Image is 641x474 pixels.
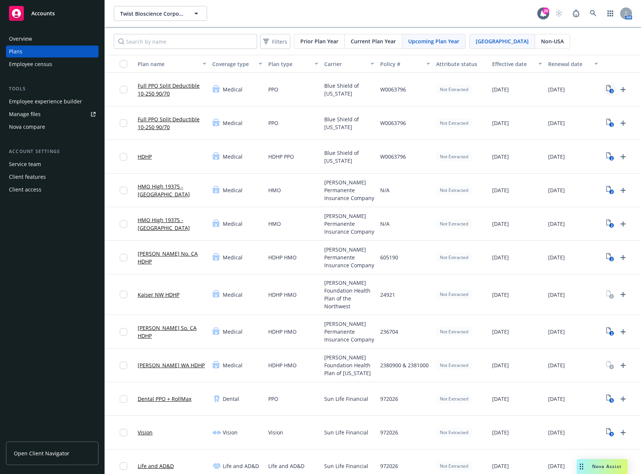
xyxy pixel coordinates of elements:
[551,6,566,21] a: Start snowing
[268,85,278,93] span: PPO
[6,121,99,133] a: Nova compare
[223,328,243,336] span: Medical
[120,395,127,403] input: Toggle Row Selected
[9,184,41,196] div: Client access
[265,55,321,73] button: Plan type
[492,291,509,299] span: [DATE]
[120,86,127,93] input: Toggle Row Selected
[120,187,127,194] input: Toggle Row Selected
[610,89,612,94] text: 3
[138,183,206,198] a: HMO High 19375 - [GEOGRAPHIC_DATA]
[610,331,612,336] text: 2
[548,462,565,470] span: [DATE]
[223,220,243,228] span: Medical
[138,428,153,436] a: Vision
[436,219,472,228] div: Not Extracted
[209,55,265,73] button: Coverage type
[380,291,395,299] span: 24921
[300,37,338,45] span: Prior Plan Year
[603,6,618,21] a: Switch app
[138,361,205,369] a: [PERSON_NAME] WA HDHP
[408,37,459,45] span: Upcoming Plan Year
[321,55,377,73] button: Carrier
[380,186,390,194] span: N/A
[610,257,612,262] text: 2
[6,148,99,155] div: Account settings
[436,60,486,68] div: Attribute status
[436,185,472,195] div: Not Extracted
[617,117,629,129] a: Upload Plan Documents
[268,186,281,194] span: HMO
[492,395,509,403] span: [DATE]
[617,151,629,163] a: Upload Plan Documents
[114,34,257,49] input: Search by name
[610,190,612,194] text: 2
[9,121,45,133] div: Nova compare
[492,328,509,336] span: [DATE]
[268,60,310,68] div: Plan type
[380,85,406,93] span: W0063796
[492,361,509,369] span: [DATE]
[6,58,99,70] a: Employee census
[586,6,601,21] a: Search
[324,462,368,470] span: Sun Life Financial
[9,96,82,107] div: Employee experience builder
[436,152,472,161] div: Not Extracted
[9,46,22,57] div: Plans
[545,55,601,73] button: Renewal date
[120,119,127,127] input: Toggle Row Selected
[268,361,297,369] span: HDHP HMO
[324,149,374,165] span: Blue Shield of [US_STATE]
[577,459,586,474] div: Drag to move
[138,395,191,403] a: Dental PPO + RollMax
[6,33,99,45] a: Overview
[324,279,374,310] span: [PERSON_NAME] Foundation Health Plan of the Northwest
[492,428,509,436] span: [DATE]
[492,220,509,228] span: [DATE]
[324,178,374,202] span: [PERSON_NAME] Permanente Insurance Company
[120,429,127,436] input: Toggle Row Selected
[223,253,243,261] span: Medical
[380,60,422,68] div: Policy #
[617,427,629,439] a: Upload Plan Documents
[617,393,629,405] a: Upload Plan Documents
[6,108,99,120] a: Manage files
[120,153,127,160] input: Toggle Row Selected
[268,291,297,299] span: HDHP HMO
[6,171,99,183] a: Client features
[268,395,278,403] span: PPO
[6,184,99,196] a: Client access
[324,428,368,436] span: Sun Life Financial
[223,462,259,470] span: Life and AD&D
[324,395,368,403] span: Sun Life Financial
[617,289,629,300] a: Upload Plan Documents
[138,462,174,470] a: Life and AD&D
[223,291,243,299] span: Medical
[120,60,127,68] input: Select all
[324,320,374,343] span: [PERSON_NAME] Permanente Insurance Company
[380,328,398,336] span: 236704
[548,60,590,68] div: Renewal date
[548,291,565,299] span: [DATE]
[324,212,374,236] span: [PERSON_NAME] Permanente Insurance Company
[324,246,374,269] span: [PERSON_NAME] Permanente Insurance Company
[548,428,565,436] span: [DATE]
[492,153,509,160] span: [DATE]
[433,55,489,73] button: Attribute status
[268,153,294,160] span: HDHP PPO
[548,85,565,93] span: [DATE]
[268,328,297,336] span: HDHP HMO
[548,153,565,160] span: [DATE]
[548,328,565,336] span: [DATE]
[120,254,127,261] input: Toggle Row Selected
[604,289,616,300] a: View Plan Documents
[492,253,509,261] span: [DATE]
[380,153,406,160] span: W0063796
[138,216,206,232] a: HMO High 19375 - [GEOGRAPHIC_DATA]
[380,220,390,228] span: N/A
[610,432,612,437] text: 5
[492,119,509,127] span: [DATE]
[604,218,616,230] a: View Plan Documents
[617,84,629,96] a: Upload Plan Documents
[436,85,472,94] div: Not Extracted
